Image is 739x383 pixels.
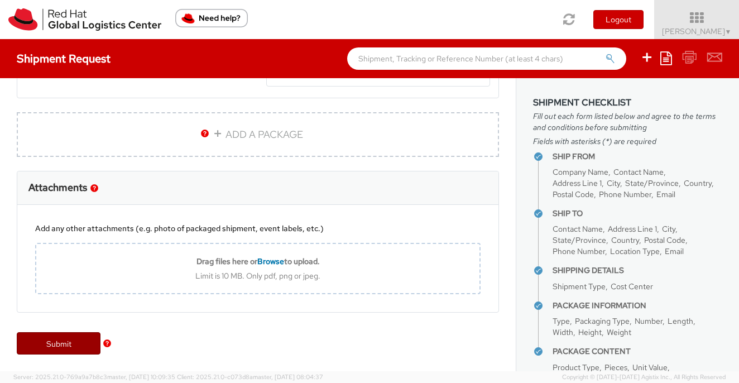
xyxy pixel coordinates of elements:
[553,301,722,310] h4: Package Information
[668,316,693,326] span: Length
[684,178,712,188] span: Country
[575,316,630,326] span: Packaging Type
[177,373,323,381] span: Client: 2025.21.0-c073d8a
[553,347,722,356] h4: Package Content
[553,224,603,234] span: Contact Name
[8,8,161,31] img: rh-logistics-00dfa346123c4ec078e1.svg
[17,332,100,355] a: Submit
[35,223,481,234] div: Add any other attachments (e.g. photo of packaged shipment, event labels, etc.)
[553,281,606,291] span: Shipment Type
[107,373,175,381] span: master, [DATE] 10:09:35
[533,98,722,108] h3: Shipment Checklist
[599,189,651,199] span: Phone Number
[656,189,675,199] span: Email
[611,281,653,291] span: Cost Center
[607,178,620,188] span: City
[562,373,726,382] span: Copyright © [DATE]-[DATE] Agistix Inc., All Rights Reserved
[604,362,627,372] span: Pieces
[662,26,732,36] span: [PERSON_NAME]
[553,167,608,177] span: Company Name
[553,316,570,326] span: Type
[553,362,599,372] span: Product Type
[253,373,323,381] span: master, [DATE] 08:04:37
[610,246,660,256] span: Location Type
[553,246,605,256] span: Phone Number
[632,362,668,372] span: Unit Value
[36,271,479,281] div: Limit is 10 MB. Only pdf, png or jpeg.
[347,47,626,70] input: Shipment, Tracking or Reference Number (at least 4 chars)
[553,266,722,275] h4: Shipping Details
[257,256,284,266] span: Browse
[578,327,602,337] span: Height
[611,235,639,245] span: Country
[644,235,685,245] span: Postal Code
[28,182,87,193] h3: Attachments
[553,189,594,199] span: Postal Code
[593,10,644,29] button: Logout
[608,224,657,234] span: Address Line 1
[553,235,606,245] span: State/Province
[607,327,631,337] span: Weight
[665,246,684,256] span: Email
[175,9,248,27] button: Need help?
[17,112,499,157] a: ADD A PACKAGE
[533,136,722,147] span: Fields with asterisks (*) are required
[17,52,111,65] h4: Shipment Request
[196,256,320,266] b: Drag files here or to upload.
[533,111,722,133] span: Fill out each form listed below and agree to the terms and conditions before submitting
[625,178,679,188] span: State/Province
[553,178,602,188] span: Address Line 1
[13,373,175,381] span: Server: 2025.21.0-769a9a7b8c3
[613,167,664,177] span: Contact Name
[725,27,732,36] span: ▼
[553,209,722,218] h4: Ship To
[662,224,675,234] span: City
[553,327,573,337] span: Width
[553,152,722,161] h4: Ship From
[635,316,663,326] span: Number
